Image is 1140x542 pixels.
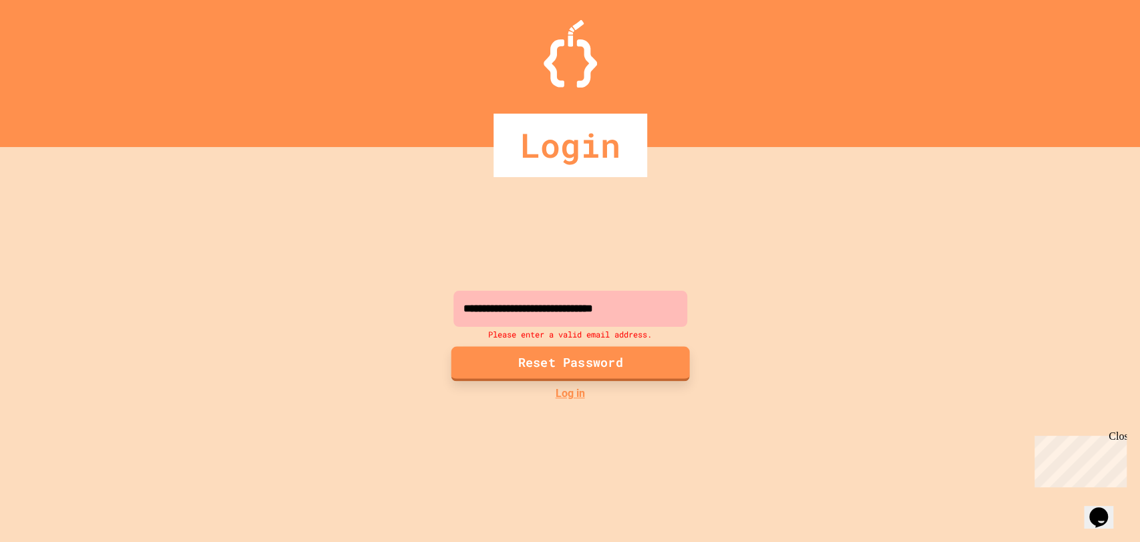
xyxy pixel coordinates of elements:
[494,114,647,177] div: Login
[1029,430,1127,487] iframe: chat widget
[450,327,691,342] div: Please enter a valid email address.
[1084,489,1127,529] iframe: chat widget
[5,5,92,85] div: Chat with us now!Close
[556,386,585,402] a: Log in
[544,20,597,88] img: Logo.svg
[451,346,689,381] button: Reset Password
